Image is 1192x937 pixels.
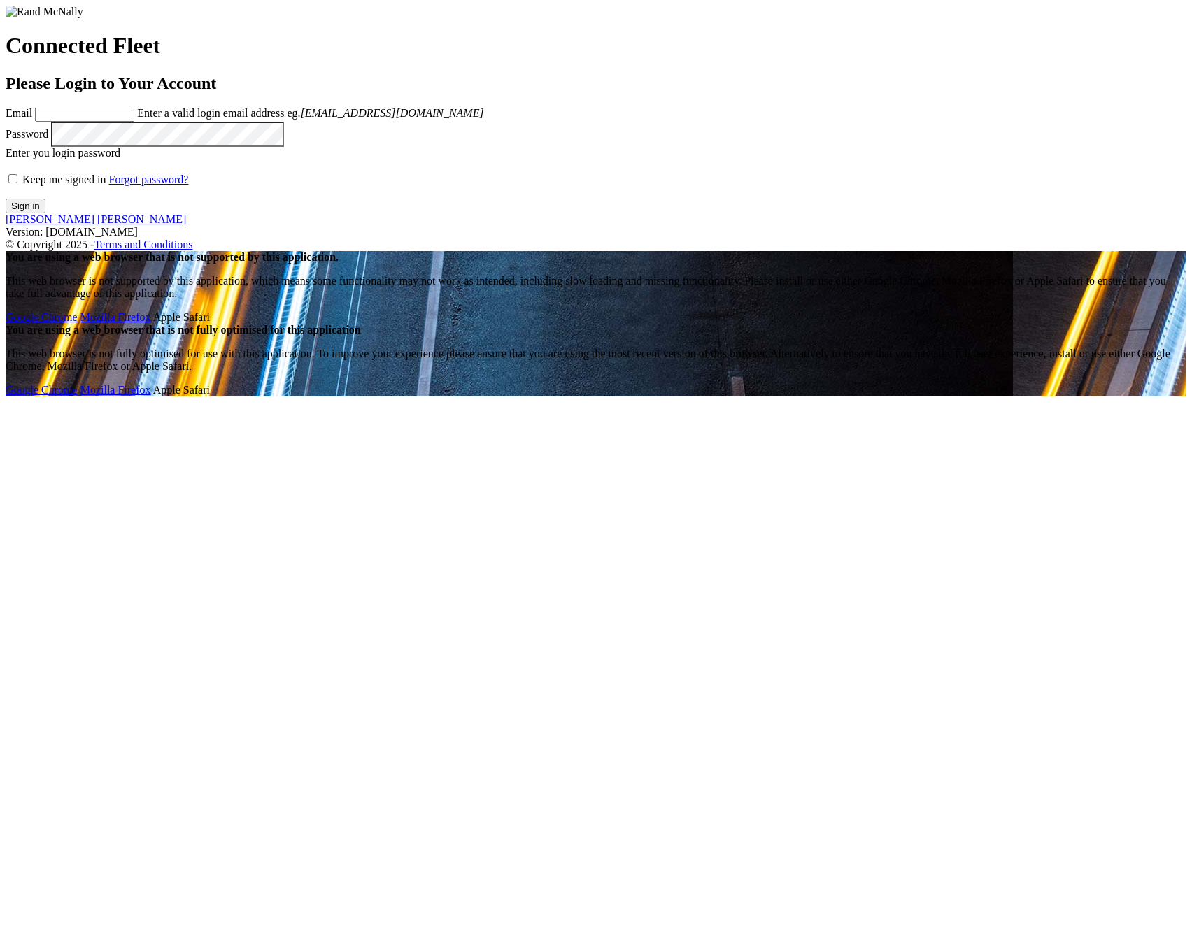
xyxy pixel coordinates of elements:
[6,128,48,140] label: Password
[6,384,78,396] a: Google Chrome
[80,384,151,396] a: Mozilla Firefox
[6,324,361,336] strong: You are using a web browser that is not fully optimised for this application
[6,74,1186,93] h2: Please Login to Your Account
[6,226,1186,238] div: Version: [DOMAIN_NAME]
[80,311,151,323] a: Mozilla Firefox
[6,6,83,18] img: Rand McNally
[300,107,483,119] em: [EMAIL_ADDRESS][DOMAIN_NAME]
[6,251,339,263] strong: You are using a web browser that is not supported by this application.
[22,173,106,185] span: Keep me signed in
[6,348,1186,373] p: This web browser is not fully optimised for use with this application. To improve your experience...
[6,199,45,213] button: Sign in
[6,213,186,225] a: [PERSON_NAME] [PERSON_NAME]
[153,384,210,396] span: Safari
[109,173,189,185] a: Forgot password?
[8,174,17,183] input: Keep me signed in
[6,33,1186,59] h1: Connected Fleet
[137,107,483,119] span: Enter a valid login email address eg.
[6,238,1186,251] div: © Copyright 2025 -
[153,311,210,323] span: Safari
[6,6,1186,213] form: main
[6,147,120,159] span: Enter you login password
[6,275,1186,300] p: This web browser is not supported by this application, which means some functionality may not wor...
[6,311,78,323] a: Google Chrome
[94,238,192,250] a: Terms and Conditions
[6,107,32,119] label: Email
